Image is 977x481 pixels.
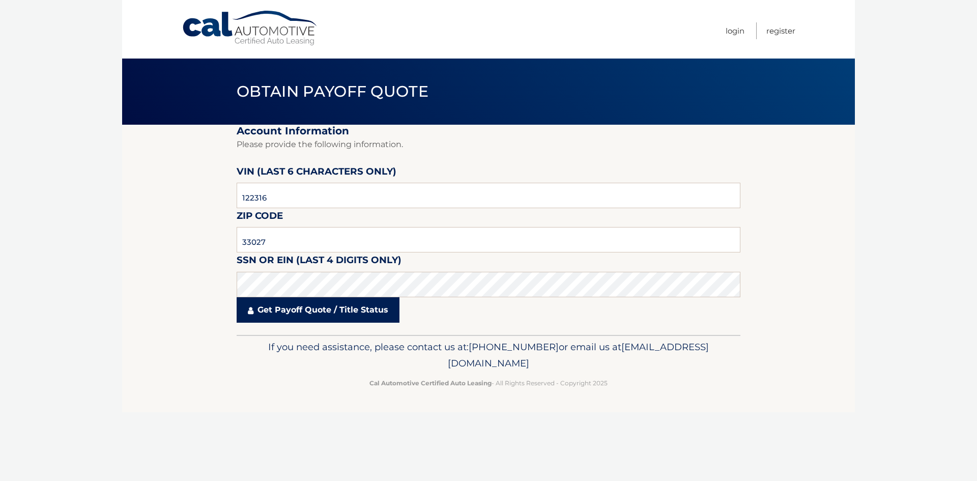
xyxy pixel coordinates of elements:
label: SSN or EIN (last 4 digits only) [237,252,401,271]
strong: Cal Automotive Certified Auto Leasing [369,379,492,387]
p: If you need assistance, please contact us at: or email us at [243,339,734,372]
a: Login [726,22,744,39]
p: - All Rights Reserved - Copyright 2025 [243,378,734,388]
a: Register [766,22,795,39]
span: Obtain Payoff Quote [237,82,428,101]
label: Zip Code [237,208,283,227]
a: Cal Automotive [182,10,319,46]
label: VIN (last 6 characters only) [237,164,396,183]
p: Please provide the following information. [237,137,740,152]
span: [PHONE_NUMBER] [469,341,559,353]
a: Get Payoff Quote / Title Status [237,297,399,323]
h2: Account Information [237,125,740,137]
